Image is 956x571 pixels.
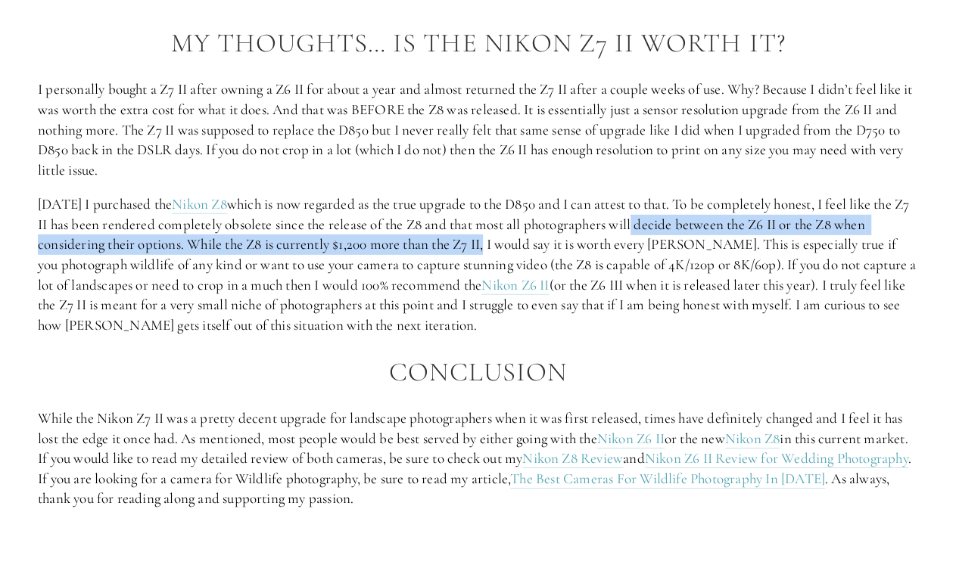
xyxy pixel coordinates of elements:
[645,449,908,468] a: Nikon Z6 II Review for Wedding Photography
[38,79,918,180] p: I personally bought a Z7 II after owning a Z6 II for about a year and almost returned the Z7 II a...
[481,276,549,295] a: Nikon Z6 II
[725,430,780,448] a: Nikon Z8
[172,195,227,214] a: Nikon Z8
[38,408,918,509] p: While the Nikon Z7 II was a pretty decent upgrade for landscape photographers when it was first r...
[38,358,918,387] h2: Conclusion
[522,449,623,468] a: Nikon Z8 Review
[38,194,918,335] p: [DATE] I purchased the which is now regarded as the true upgrade to the D850 and I can attest to ...
[38,29,918,58] h2: My Thoughts… Is The Nikon Z7 II Worth It?
[510,470,825,489] a: The Best Cameras For Wildlife Photography In [DATE]
[597,430,665,448] a: Nikon Z6 II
